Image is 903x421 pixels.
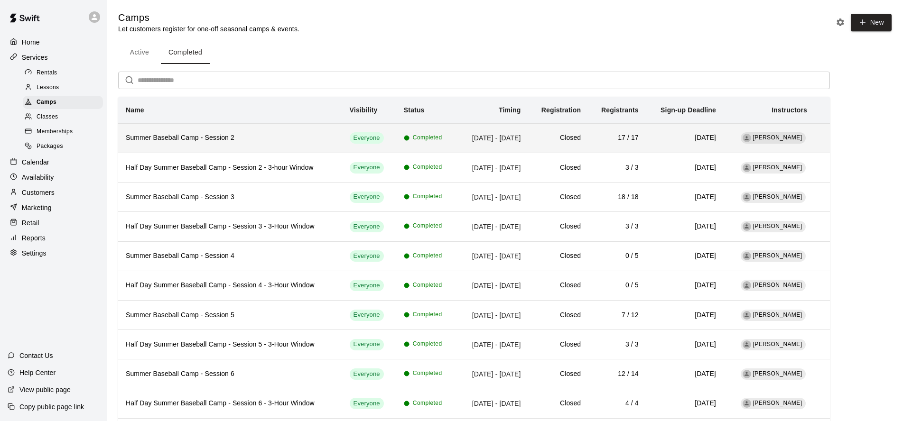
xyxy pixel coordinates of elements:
[23,140,103,153] div: Packages
[541,106,581,114] b: Registration
[455,153,528,183] td: [DATE] - [DATE]
[350,222,384,231] span: Everyone
[654,192,716,202] h6: [DATE]
[654,310,716,320] h6: [DATE]
[19,402,84,412] p: Copy public page link
[126,163,335,173] h6: Half Day Summer Baseball Camp - Session 2 - 3-hour Window
[350,398,384,409] div: This service is visible to all of your customers
[413,133,442,143] span: Completed
[22,173,54,182] p: Availability
[350,163,384,172] span: Everyone
[350,252,384,261] span: Everyone
[847,18,892,26] a: New
[23,139,107,154] a: Packages
[601,106,639,114] b: Registrants
[37,142,63,151] span: Packages
[536,398,581,409] h6: Closed
[8,50,99,64] a: Services
[743,193,751,201] div: Steve Sliker
[22,53,48,62] p: Services
[8,216,99,230] a: Retail
[19,385,71,394] p: View public page
[596,310,638,320] h6: 7 / 12
[753,134,802,141] span: [PERSON_NAME]
[23,95,107,110] a: Camps
[413,281,442,290] span: Completed
[350,399,384,408] span: Everyone
[413,251,442,261] span: Completed
[753,370,802,377] span: [PERSON_NAME]
[8,35,99,49] a: Home
[654,369,716,379] h6: [DATE]
[126,251,335,261] h6: Summer Baseball Camp - Session 4
[37,68,57,78] span: Rentals
[23,110,103,124] div: Classes
[350,370,384,379] span: Everyone
[596,339,638,350] h6: 3 / 3
[37,112,58,122] span: Classes
[654,133,716,143] h6: [DATE]
[743,252,751,260] div: Steve Sliker
[23,125,103,138] div: Memberships
[8,185,99,200] a: Customers
[118,41,161,64] button: Active
[536,310,581,320] h6: Closed
[743,370,751,378] div: Steve Sliker
[413,163,442,172] span: Completed
[753,193,802,200] span: [PERSON_NAME]
[22,188,55,197] p: Customers
[350,192,384,201] span: Everyone
[350,339,384,350] div: This service is visible to all of your customers
[596,221,638,232] h6: 3 / 3
[23,66,103,80] div: Rentals
[654,221,716,232] h6: [DATE]
[743,281,751,290] div: Steve Sliker
[413,339,442,349] span: Completed
[413,221,442,231] span: Completed
[37,98,56,107] span: Camps
[404,106,425,114] b: Status
[8,246,99,260] a: Settings
[23,80,107,95] a: Lessons
[536,133,581,143] h6: Closed
[455,123,528,153] td: [DATE] - [DATE]
[753,311,802,318] span: [PERSON_NAME]
[753,164,802,171] span: [PERSON_NAME]
[833,15,847,29] button: Camp settings
[350,221,384,232] div: This service is visible to all of your customers
[596,133,638,143] h6: 17 / 17
[23,81,103,94] div: Lessons
[455,183,528,212] td: [DATE] - [DATE]
[8,170,99,184] a: Availability
[23,125,107,139] a: Memberships
[743,134,751,142] div: Steve Sliker
[22,203,52,212] p: Marketing
[350,132,384,144] div: This service is visible to all of your customers
[350,162,384,174] div: This service is visible to all of your customers
[536,192,581,202] h6: Closed
[596,251,638,261] h6: 0 / 5
[19,351,53,360] p: Contact Us
[350,281,384,290] span: Everyone
[8,155,99,169] a: Calendar
[654,398,716,409] h6: [DATE]
[455,389,528,418] td: [DATE] - [DATE]
[743,399,751,408] div: Steve Sliker
[22,157,49,167] p: Calendar
[118,24,299,34] p: Let customers register for one-off seasonal camps & events.
[350,192,384,203] div: This service is visible to all of your customers
[22,218,39,228] p: Retail
[8,201,99,215] div: Marketing
[23,65,107,80] a: Rentals
[536,221,581,232] h6: Closed
[413,192,442,201] span: Completed
[596,192,638,202] h6: 18 / 18
[22,233,46,243] p: Reports
[350,280,384,291] div: This service is visible to all of your customers
[8,231,99,245] a: Reports
[126,369,335,379] h6: Summer Baseball Camp - Session 6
